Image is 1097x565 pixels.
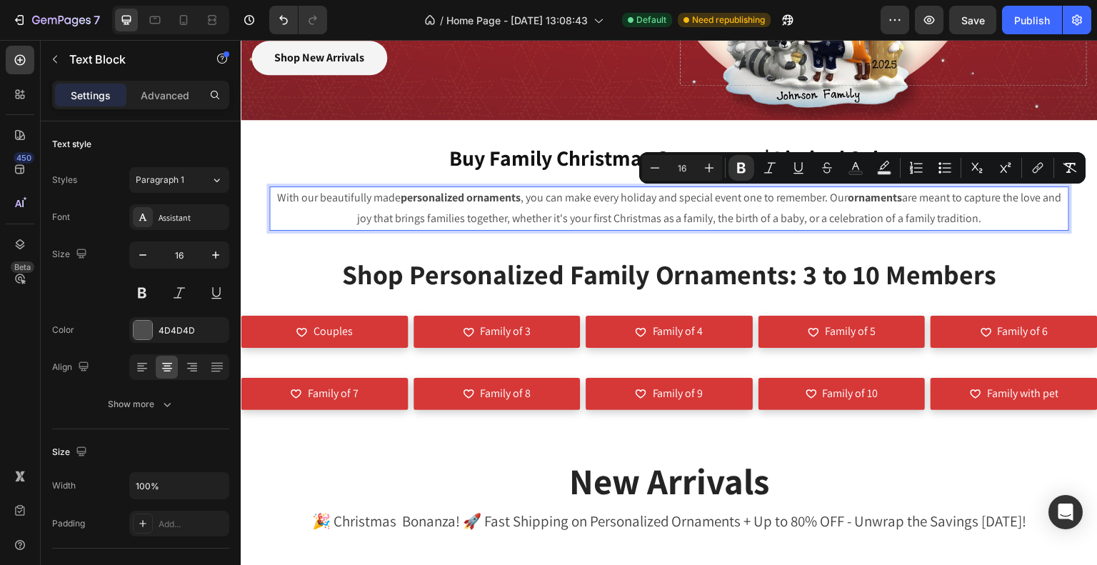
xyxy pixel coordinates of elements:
[52,245,90,264] div: Size
[52,174,77,186] div: Styles
[52,211,70,224] div: Font
[518,276,685,308] a: Family of 5
[69,51,191,68] p: Text Block
[639,152,1086,184] div: Editor contextual toolbar
[411,344,462,364] p: Family of 9
[584,281,635,302] p: Family of 5
[269,6,327,34] div: Undo/Redo
[746,344,818,364] p: Family with pet
[173,338,340,370] a: Family of 8
[949,6,996,34] button: Save
[72,281,111,302] p: Couples
[961,14,985,26] span: Save
[130,473,229,499] input: Auto
[71,88,111,103] p: Settings
[108,397,174,411] div: Show more
[690,276,857,308] button: <p>Family of 6</p>
[411,281,462,302] p: Family of 4
[52,358,92,377] div: Align
[129,167,229,193] button: Paragraph 1
[173,276,340,308] a: Family of 3
[1014,13,1050,28] div: Publish
[692,14,765,26] span: Need republishing
[14,152,34,164] div: 450
[239,281,290,302] p: Family of 3
[52,391,229,417] button: Show more
[1048,495,1083,529] div: Open Intercom Messenger
[52,443,90,462] div: Size
[136,174,184,186] span: Paragraph 1
[11,261,34,273] div: Beta
[582,344,638,364] p: Family of 10
[239,344,290,364] p: Family of 8
[159,324,226,337] div: 4D4D4D
[159,518,226,531] div: Add...
[636,14,666,26] span: Default
[241,40,1097,565] iframe: Design area
[607,150,661,165] strong: ornaments
[518,338,685,370] a: Family of 10
[757,281,808,302] p: Family of 6
[52,138,91,151] div: Text style
[446,13,588,28] span: Home Page - [DATE] 13:08:43
[6,6,106,34] button: 7
[345,276,512,308] a: Family of 4
[690,338,857,370] a: Family with pet
[52,324,74,336] div: Color
[159,211,226,224] div: Assistant
[94,11,100,29] p: 7
[52,517,85,530] div: Padding
[52,479,76,492] div: Width
[345,338,512,370] a: Family of 9
[37,470,820,493] p: 🎉 Christmas Bonanza! 🚀 Fast Shipping on Personalized Ornaments + Up to 80% OFF - Unwrap the Savin...
[1002,6,1062,34] button: Publish
[440,13,444,28] span: /
[66,344,117,364] p: Family of 7
[36,418,821,464] h2: New Arrivals
[141,88,189,103] p: Advanced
